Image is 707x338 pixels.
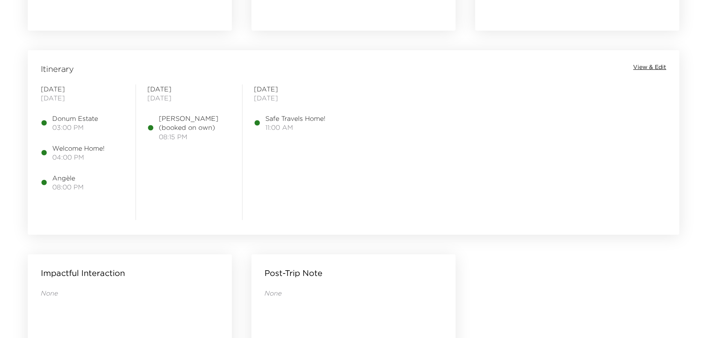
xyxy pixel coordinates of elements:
[265,123,325,132] span: 11:00 AM
[52,153,104,162] span: 04:00 PM
[265,267,322,279] p: Post-Trip Note
[52,114,98,123] span: Donum Estate
[633,63,666,71] button: View & Edit
[254,93,337,102] span: [DATE]
[159,114,231,132] span: [PERSON_NAME] (booked on own)
[265,289,442,298] p: None
[41,84,124,93] span: [DATE]
[41,93,124,102] span: [DATE]
[52,144,104,153] span: Welcome Home!
[52,123,98,132] span: 03:00 PM
[147,93,231,102] span: [DATE]
[41,63,74,75] span: Itinerary
[147,84,231,93] span: [DATE]
[41,289,219,298] p: None
[52,173,84,182] span: Angèle
[52,182,84,191] span: 08:00 PM
[41,267,125,279] p: Impactful Interaction
[254,84,337,93] span: [DATE]
[159,132,231,141] span: 08:15 PM
[265,114,325,123] span: Safe Travels Home!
